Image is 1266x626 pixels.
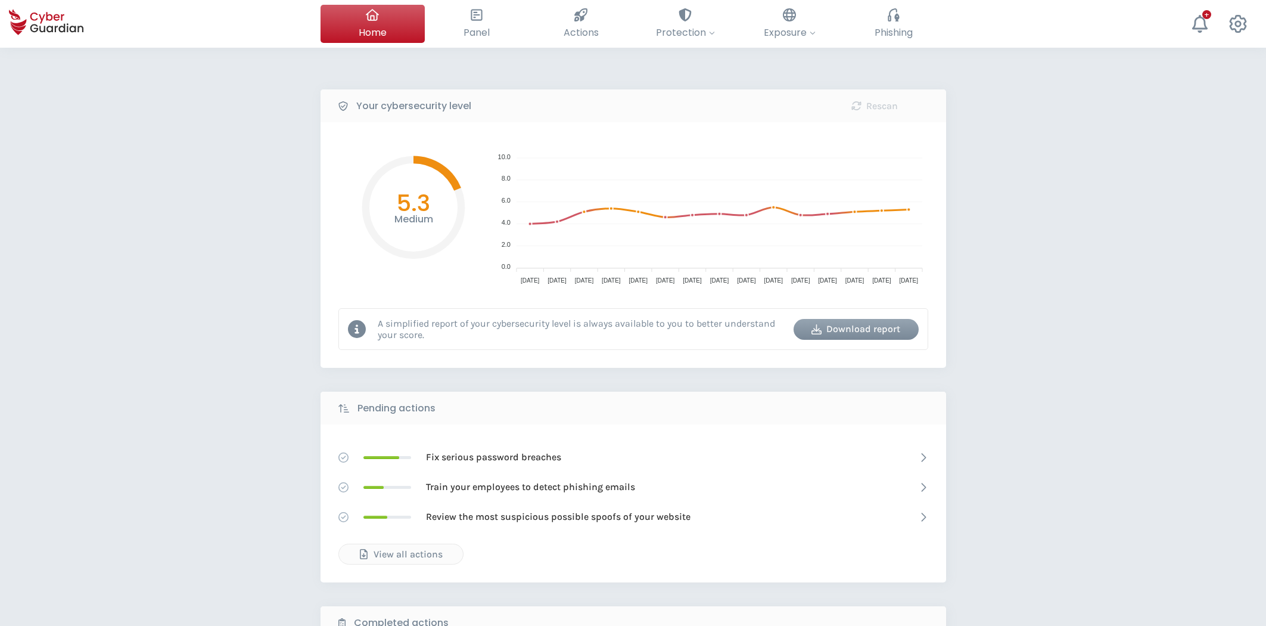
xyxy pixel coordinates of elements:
[872,277,891,284] tspan: [DATE]
[845,277,864,284] tspan: [DATE]
[655,277,674,284] tspan: [DATE]
[497,153,510,160] tspan: 10.0
[356,99,471,113] b: Your cybersecurity level
[656,25,715,40] span: Protection
[357,401,436,416] b: Pending actions
[378,318,785,340] p: A simplified report of your cybersecurity level is always available to you to better understand y...
[426,481,635,494] p: Train your employees to detect phishing emails
[629,277,648,284] tspan: [DATE]
[520,277,539,284] tspan: [DATE]
[683,277,702,284] tspan: [DATE]
[425,5,529,43] button: Panel
[564,25,599,40] span: Actions
[738,5,842,43] button: Exposure
[501,219,510,226] tspan: 4.0
[899,277,918,284] tspan: [DATE]
[501,241,510,248] tspan: 2.0
[464,25,490,40] span: Panel
[842,5,946,43] button: Phishing
[338,544,464,565] button: View all actions
[802,322,910,336] div: Download report
[710,277,729,284] tspan: [DATE]
[794,319,919,340] button: Download report
[359,25,387,40] span: Home
[821,99,928,113] div: Rescan
[501,197,510,204] tspan: 6.0
[501,175,510,182] tspan: 8.0
[529,5,633,43] button: Actions
[737,277,756,284] tspan: [DATE]
[426,451,561,464] p: Fix serious password breaches
[548,277,567,284] tspan: [DATE]
[574,277,593,284] tspan: [DATE]
[812,95,937,116] button: Rescan
[1202,10,1211,19] div: +
[764,277,783,284] tspan: [DATE]
[818,277,837,284] tspan: [DATE]
[875,25,913,40] span: Phishing
[602,277,621,284] tspan: [DATE]
[501,263,510,270] tspan: 0.0
[791,277,810,284] tspan: [DATE]
[633,5,738,43] button: Protection
[764,25,816,40] span: Exposure
[426,510,690,523] p: Review the most suspicious possible spoofs of your website
[321,5,425,43] button: Home
[348,547,454,562] div: View all actions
